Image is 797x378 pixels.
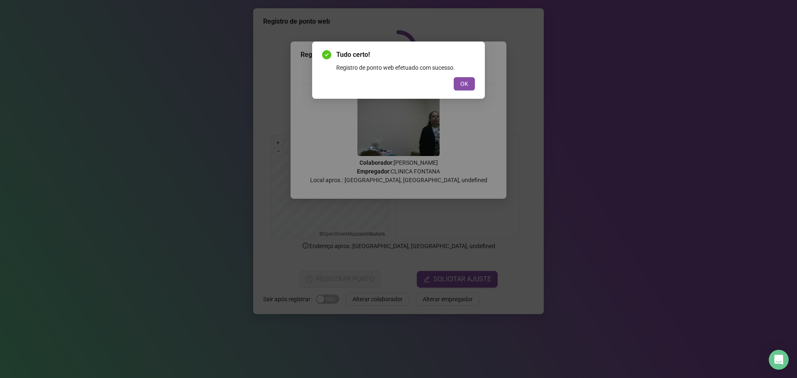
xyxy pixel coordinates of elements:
[322,50,331,59] span: check-circle
[460,79,468,88] span: OK
[769,350,789,370] div: Open Intercom Messenger
[336,63,475,72] div: Registro de ponto web efetuado com sucesso.
[336,50,475,60] span: Tudo certo!
[454,77,475,90] button: OK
